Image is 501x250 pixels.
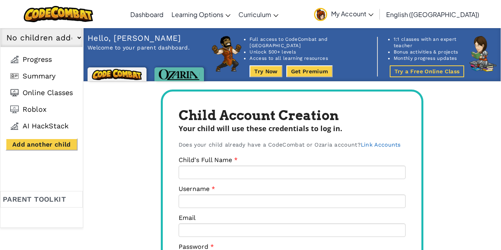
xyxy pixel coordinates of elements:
img: Roblox [10,105,19,113]
div: Child Account Creation [179,107,406,124]
img: CodeCombat logo [24,6,93,22]
a: Add another child [6,138,78,151]
img: Online Classes [10,89,19,97]
a: My Account [310,2,377,27]
label: Child's Full Name [179,156,238,164]
button: Add another child [6,138,78,151]
a: Parent toolkit [0,191,83,227]
a: Curriculum [234,4,282,25]
label: Email [179,214,196,221]
p: Hello, [PERSON_NAME] [88,32,208,44]
button: Try a Free Online Class [390,65,465,77]
img: AI Hackstack [10,122,19,130]
p: Welcome to your parent dashboard. [88,44,208,51]
div: Parent toolkit [0,191,83,208]
span: English ([GEOGRAPHIC_DATA]) [386,10,479,19]
a: Link Accounts [361,141,401,148]
li: Access to all learning resources [250,55,369,61]
img: CodeCombat logo [92,69,142,80]
li: Bonus activities & projects [394,49,470,55]
img: Ozaria logo [159,69,200,80]
label: Username [179,185,215,193]
span: Progress [23,55,52,64]
li: Unlock 500+ levels [250,49,369,55]
a: Progress Progress [6,51,77,68]
span: Learning Options [171,10,223,19]
a: English ([GEOGRAPHIC_DATA]) [382,4,483,25]
span: Roblox [23,105,47,114]
span: My Account [331,10,373,18]
a: Summary Summary [6,68,77,84]
img: CodeCombat character [212,36,242,72]
li: Full access to CodeCombat and [GEOGRAPHIC_DATA] [250,36,369,49]
a: AI Hackstack AI HackStack [6,118,77,134]
div: Your child will use these credentials to log in. [179,124,406,134]
a: Online Classes Online Classes [6,84,77,101]
span: AI HackStack [23,122,69,130]
li: Monthly progress updates [394,55,470,61]
div: Does your child already have a CodeCombat or Ozaria account? [179,141,406,148]
img: Progress [10,55,19,63]
button: Get Premium [286,65,333,77]
img: CodeCombat character [469,36,497,72]
a: Learning Options [168,4,234,25]
li: 1:1 classes with an expert teacher [394,36,470,49]
span: Online Classes [23,88,73,97]
button: Try Now [250,65,282,77]
img: Summary [10,72,19,80]
a: Dashboard [126,4,168,25]
span: Summary [23,72,55,80]
img: avatar [314,8,327,21]
span: Curriculum [238,10,271,19]
a: Roblox Roblox [6,101,77,118]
